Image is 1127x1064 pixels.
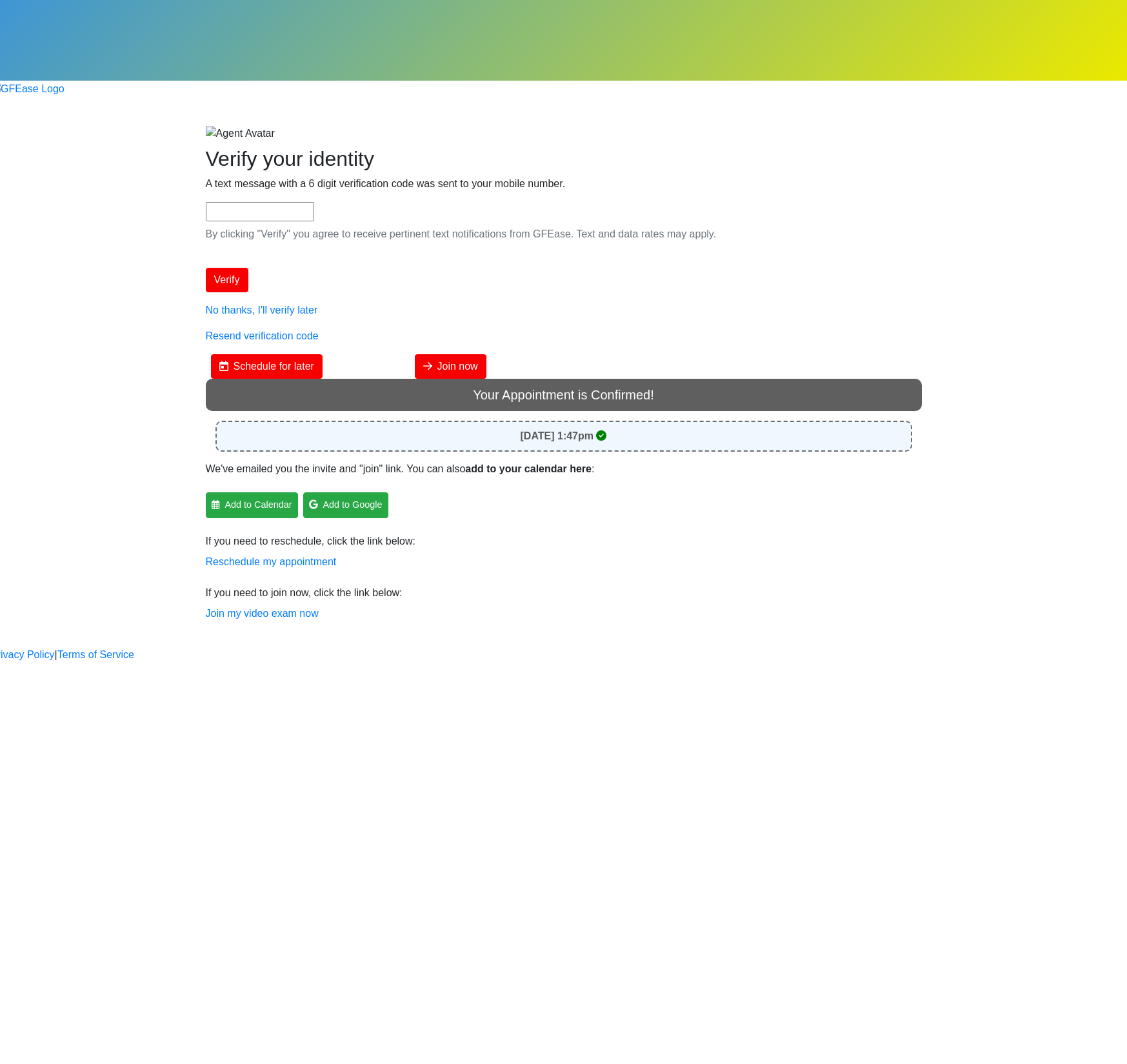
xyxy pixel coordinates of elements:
strong: add to your calendar here [465,463,592,474]
p: A text message with a 6 digit verification code was sent to your mobile number. [206,176,922,192]
button: Join now [415,354,486,379]
p: If you need to reschedule, click the link below: [206,534,922,570]
button: Join my video exam now [206,606,319,621]
img: Agent Avatar [206,126,275,141]
div: Your Appointment is Confirmed! [206,379,922,411]
button: Schedule for later [211,354,323,379]
p: By clicking "Verify" you agree to receive pertinent text notifications from GFEase. Text and data... [206,226,922,242]
p: We've emailed you the invite and "join" link. You can also : [206,461,922,477]
button: Reschedule my appointment [206,554,337,570]
p: If you need to join now, click the link below: [206,585,922,621]
strong: [DATE] 1:47pm [521,430,594,441]
button: Verify [206,268,248,292]
a: Terms of Service [57,647,134,663]
a: Add to Calendar [206,492,298,518]
h2: Verify your identity [206,146,922,171]
a: Resend verification code [206,330,319,341]
a: No thanks, I'll verify later [206,305,318,316]
a: Add to Google [303,492,388,518]
a: | [55,647,57,663]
